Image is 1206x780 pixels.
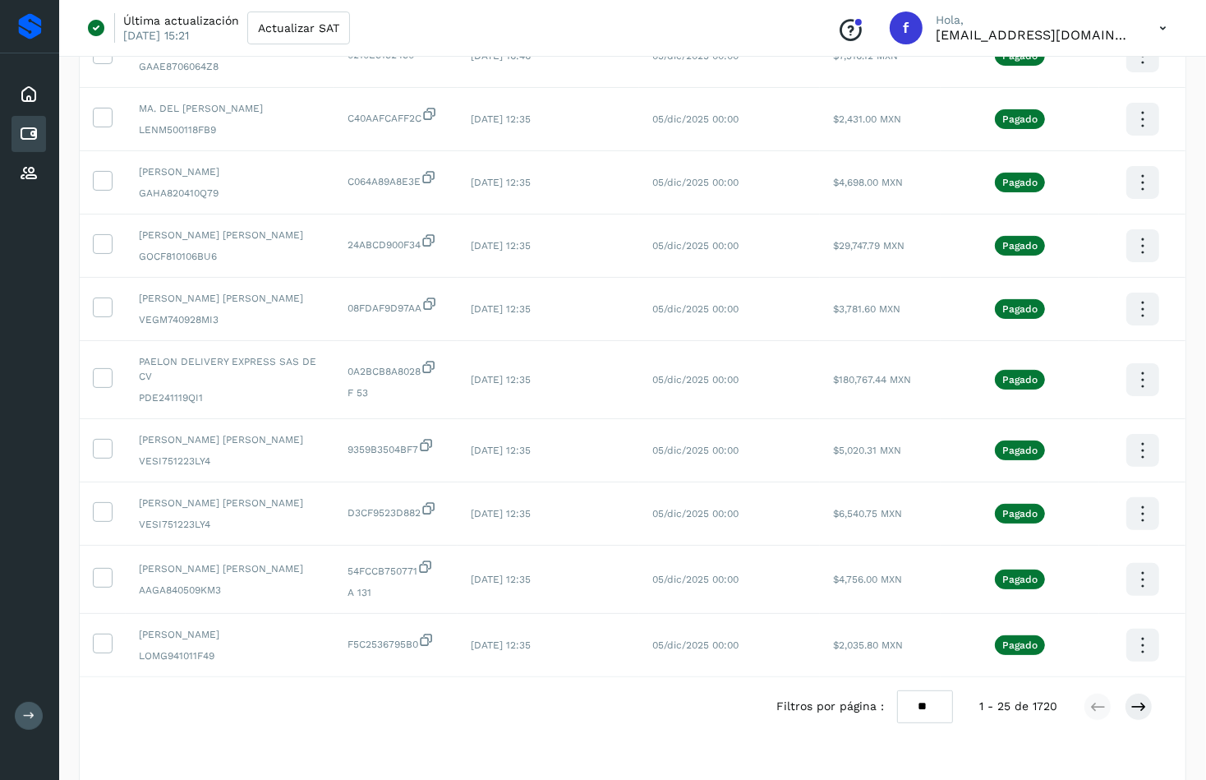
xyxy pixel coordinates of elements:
span: 9359B3504BF7 [348,437,444,457]
span: $5,020.31 MXN [833,445,901,456]
span: [DATE] 12:35 [471,639,531,651]
span: [PERSON_NAME] [PERSON_NAME] [139,496,321,510]
span: 05/dic/2025 00:00 [652,574,739,585]
span: F 53 [348,385,444,400]
span: MA. DEL [PERSON_NAME] [139,101,321,116]
span: [DATE] 12:35 [471,240,531,252]
span: [DATE] 12:35 [471,113,531,125]
p: Pagado [1002,240,1038,252]
span: Filtros por página : [776,698,884,715]
p: facturacion@cubbo.com [936,27,1133,43]
span: $4,698.00 MXN [833,177,903,188]
span: F5C2536795B0 [348,632,444,652]
span: A 131 [348,585,444,600]
span: [DATE] 12:35 [471,303,531,315]
span: $4,756.00 MXN [833,574,902,585]
span: $2,035.80 MXN [833,639,903,651]
p: [DATE] 15:21 [123,28,189,43]
span: 05/dic/2025 00:00 [652,445,739,456]
span: GAHA820410Q79 [139,186,321,201]
span: $3,781.60 MXN [833,303,900,315]
span: [PERSON_NAME] [PERSON_NAME] [139,291,321,306]
span: 1 - 25 de 1720 [979,698,1057,715]
p: Pagado [1002,574,1038,585]
div: Cuentas por pagar [12,116,46,152]
p: Pagado [1002,445,1038,456]
span: $180,767.44 MXN [833,374,911,385]
button: Actualizar SAT [247,12,350,44]
span: D3CF9523D882 [348,501,444,520]
span: $6,540.75 MXN [833,508,902,519]
span: [PERSON_NAME] [PERSON_NAME] [139,432,321,447]
span: [DATE] 12:35 [471,445,531,456]
span: Actualizar SAT [258,22,339,34]
span: C064A89A8E3E [348,169,444,189]
p: Pagado [1002,113,1038,125]
span: GAAE8706064Z8 [139,59,321,74]
span: 05/dic/2025 00:00 [652,639,739,651]
span: [DATE] 12:35 [471,374,531,385]
span: 05/dic/2025 00:00 [652,113,739,125]
span: VESI751223LY4 [139,454,321,468]
div: Proveedores [12,155,46,192]
p: Pagado [1002,374,1038,385]
span: $29,747.79 MXN [833,240,904,252]
span: [PERSON_NAME] [PERSON_NAME] [139,228,321,242]
span: 05/dic/2025 00:00 [652,508,739,519]
p: Pagado [1002,303,1038,315]
span: PDE241119QI1 [139,390,321,405]
span: $2,431.00 MXN [833,113,901,125]
span: [DATE] 12:35 [471,177,531,188]
span: LOMG941011F49 [139,648,321,663]
span: 05/dic/2025 00:00 [652,240,739,252]
div: Inicio [12,76,46,113]
span: [PERSON_NAME] [139,627,321,642]
span: 0A2BCB8A8028 [348,359,444,379]
span: VEGM740928MI3 [139,312,321,327]
span: PAELON DELIVERY EXPRESS SAS DE CV [139,354,321,384]
p: Pagado [1002,177,1038,188]
span: VESI751223LY4 [139,517,321,532]
span: [PERSON_NAME] [PERSON_NAME] [139,561,321,576]
p: Última actualización [123,13,239,28]
span: 05/dic/2025 00:00 [652,374,739,385]
span: 05/dic/2025 00:00 [652,303,739,315]
span: AAGA840509KM3 [139,583,321,598]
span: LENM500118FB9 [139,122,321,137]
span: 05/dic/2025 00:00 [652,177,739,188]
p: Pagado [1002,508,1038,519]
span: 08FDAF9D97AA [348,296,444,316]
span: 54FCCB750771 [348,559,444,579]
span: GOCF810106BU6 [139,249,321,264]
span: [PERSON_NAME] [139,164,321,179]
p: Hola, [936,13,1133,27]
span: [DATE] 12:35 [471,508,531,519]
span: 24ABCD900F34 [348,233,444,252]
span: C40AAFCAFF2C [348,106,444,126]
p: Pagado [1002,639,1038,651]
span: [DATE] 12:35 [471,574,531,585]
